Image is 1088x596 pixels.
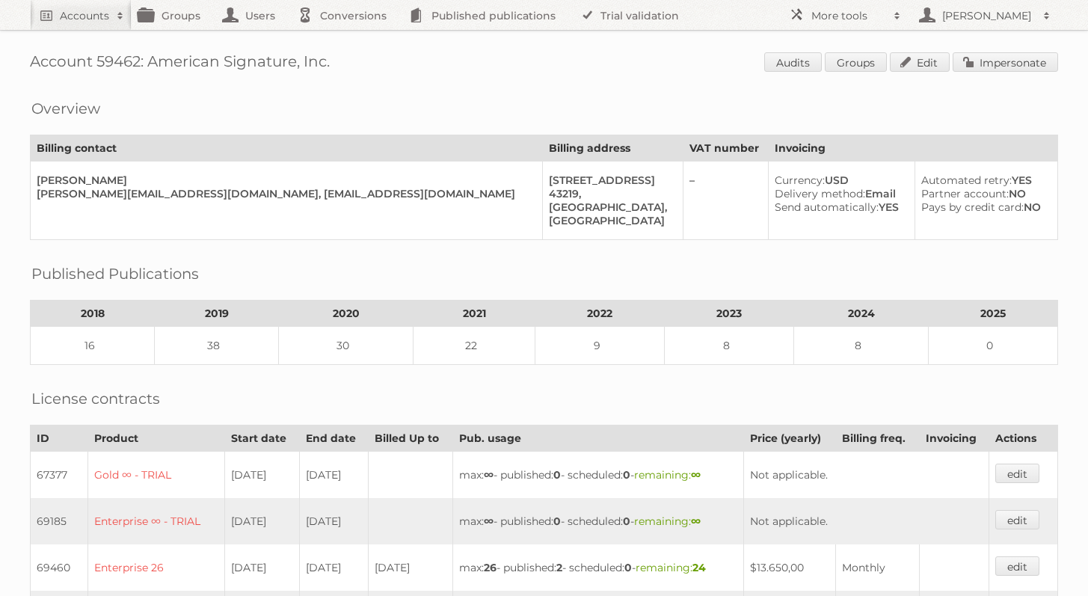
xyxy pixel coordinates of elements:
h2: More tools [811,8,886,23]
span: Currency: [775,173,825,187]
td: 8 [665,327,794,365]
th: 2019 [155,301,279,327]
div: 43219, [549,187,671,200]
h2: License contracts [31,387,160,410]
td: 30 [279,327,414,365]
div: NO [921,187,1045,200]
div: USD [775,173,903,187]
th: Product [87,426,224,452]
strong: 0 [623,514,630,528]
a: Groups [825,52,887,72]
td: Gold ∞ - TRIAL [87,452,224,499]
div: [GEOGRAPHIC_DATA] [549,214,671,227]
a: edit [995,556,1039,576]
div: [PERSON_NAME][EMAIL_ADDRESS][DOMAIN_NAME], [EMAIL_ADDRESS][DOMAIN_NAME] [37,187,530,200]
td: $13.650,00 [743,544,835,591]
th: Billing contact [31,135,543,162]
td: 69460 [31,544,88,591]
td: Monthly [835,544,919,591]
strong: ∞ [484,468,494,482]
span: Pays by credit card: [921,200,1024,214]
td: 67377 [31,452,88,499]
th: 2023 [665,301,794,327]
span: remaining: [636,561,706,574]
th: Start date [224,426,299,452]
td: [DATE] [368,544,452,591]
td: 38 [155,327,279,365]
th: 2024 [794,301,929,327]
td: Not applicable. [743,498,989,544]
td: [DATE] [299,544,368,591]
td: 16 [31,327,155,365]
td: max: - published: - scheduled: - [452,452,743,499]
td: [DATE] [224,498,299,544]
strong: 0 [623,468,630,482]
td: [DATE] [224,452,299,499]
h2: [PERSON_NAME] [938,8,1036,23]
h1: Account 59462: American Signature, Inc. [30,52,1058,75]
td: [DATE] [299,498,368,544]
strong: ∞ [691,514,701,528]
strong: 0 [624,561,632,574]
td: [DATE] [224,544,299,591]
span: Delivery method: [775,187,865,200]
a: Edit [890,52,950,72]
strong: 24 [692,561,706,574]
th: 2022 [535,301,665,327]
a: edit [995,510,1039,529]
th: End date [299,426,368,452]
th: VAT number [683,135,768,162]
td: Enterprise ∞ - TRIAL [87,498,224,544]
td: 0 [928,327,1057,365]
th: Invoicing [919,426,989,452]
td: max: - published: - scheduled: - [452,544,743,591]
th: Price (yearly) [743,426,835,452]
div: YES [775,200,903,214]
a: Impersonate [953,52,1058,72]
strong: ∞ [691,468,701,482]
a: Audits [764,52,822,72]
strong: 0 [553,514,561,528]
div: [STREET_ADDRESS] [549,173,671,187]
th: 2020 [279,301,414,327]
td: 9 [535,327,665,365]
th: Billing address [542,135,683,162]
div: [PERSON_NAME] [37,173,530,187]
td: – [683,162,768,240]
span: Partner account: [921,187,1009,200]
h2: Overview [31,97,100,120]
td: 69185 [31,498,88,544]
strong: 26 [484,561,497,574]
a: edit [995,464,1039,483]
th: 2018 [31,301,155,327]
div: [GEOGRAPHIC_DATA], [549,200,671,214]
td: 8 [794,327,929,365]
div: Email [775,187,903,200]
td: max: - published: - scheduled: - [452,498,743,544]
th: Billing freq. [835,426,919,452]
h2: Accounts [60,8,109,23]
div: YES [921,173,1045,187]
th: 2025 [928,301,1057,327]
td: [DATE] [299,452,368,499]
th: Actions [989,426,1057,452]
td: 22 [414,327,535,365]
span: remaining: [634,468,701,482]
th: Invoicing [768,135,1057,162]
th: ID [31,426,88,452]
span: remaining: [634,514,701,528]
h2: Published Publications [31,262,199,285]
td: Enterprise 26 [87,544,224,591]
strong: ∞ [484,514,494,528]
td: Not applicable. [743,452,989,499]
strong: 0 [553,468,561,482]
span: Send automatically: [775,200,879,214]
th: Billed Up to [368,426,452,452]
th: Pub. usage [452,426,743,452]
div: NO [921,200,1045,214]
span: Automated retry: [921,173,1012,187]
th: 2021 [414,301,535,327]
strong: 2 [556,561,562,574]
